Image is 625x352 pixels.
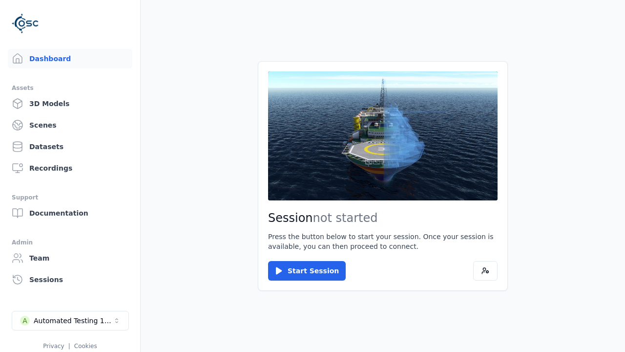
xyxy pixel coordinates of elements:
p: Press the button below to start your session. Once your session is available, you can then procee... [268,232,498,251]
a: Dashboard [8,49,132,68]
div: Automated Testing 1 - Playwright [34,316,113,326]
a: Sessions [8,270,132,289]
a: Privacy [43,343,64,350]
a: Recordings [8,158,132,178]
img: Logo [12,10,39,37]
a: Datasets [8,137,132,156]
div: Support [12,192,128,203]
div: Admin [12,237,128,248]
div: A [20,316,30,326]
a: Team [8,248,132,268]
button: Start Session [268,261,346,281]
h2: Session [268,210,498,226]
a: Scenes [8,115,132,135]
a: Documentation [8,203,132,223]
button: Select a workspace [12,311,129,330]
a: 3D Models [8,94,132,113]
span: | [68,343,70,350]
span: not started [313,211,378,225]
a: Cookies [74,343,97,350]
div: Assets [12,82,128,94]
